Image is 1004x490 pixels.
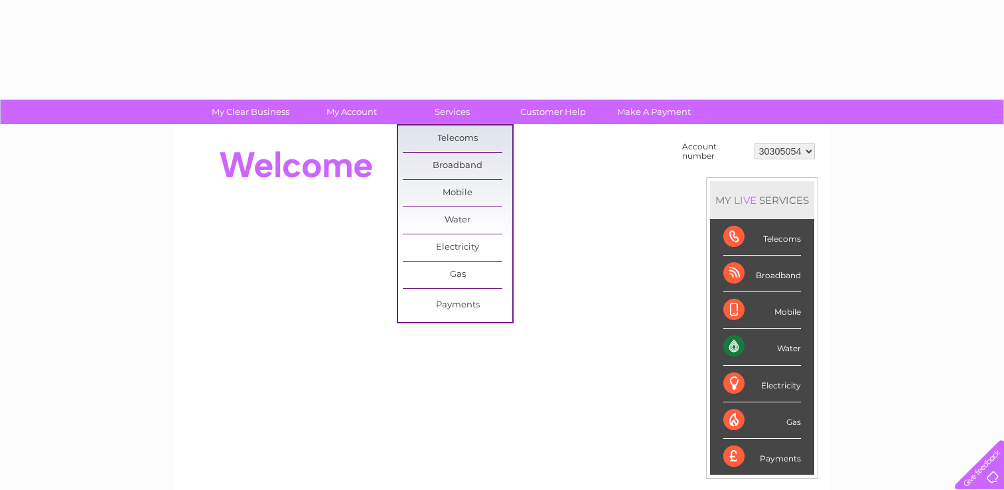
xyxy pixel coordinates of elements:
div: Telecoms [723,219,801,256]
a: Water [403,207,512,234]
a: Telecoms [403,125,512,152]
div: Payments [723,439,801,475]
div: Gas [723,402,801,439]
div: Water [723,329,801,365]
a: Mobile [403,180,512,206]
div: LIVE [731,194,759,206]
div: Electricity [723,366,801,402]
a: Make A Payment [599,100,709,124]
td: Account number [679,139,751,164]
div: Mobile [723,292,801,329]
a: My Account [297,100,406,124]
div: MY SERVICES [710,181,814,219]
a: Electricity [403,234,512,261]
a: Customer Help [498,100,608,124]
a: Services [397,100,507,124]
a: Payments [403,292,512,319]
a: Broadband [403,153,512,179]
a: Gas [403,262,512,288]
a: My Clear Business [196,100,305,124]
div: Broadband [723,256,801,292]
